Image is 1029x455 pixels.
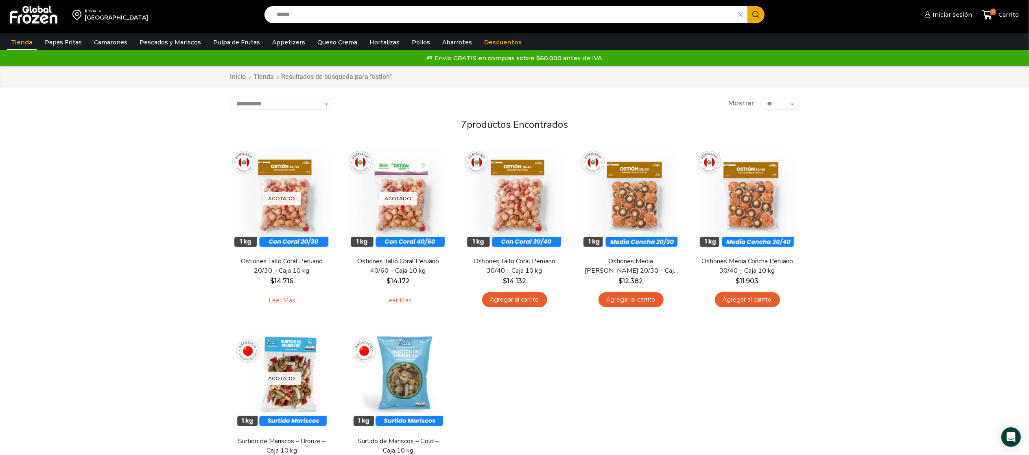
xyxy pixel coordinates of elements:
p: Agotado [379,192,417,205]
bdi: 14.716 [270,277,293,285]
span: $ [387,277,391,285]
span: Mostrar [728,99,754,108]
h1: Resultados de búsqueda para “ostion” [282,73,392,81]
span: 0 [990,9,996,15]
bdi: 14.172 [387,277,410,285]
bdi: 14.132 [503,277,526,285]
span: productos encontrados [467,118,568,131]
p: Agotado [263,192,301,205]
a: Abarrotes [438,35,476,50]
a: Appetizers [268,35,309,50]
div: Enviar a [85,8,148,13]
bdi: 11.903 [736,277,759,285]
span: Iniciar sesión [931,11,972,19]
a: Agregar al carrito: “Ostiones Tallo Coral Peruano 30/40 - Caja 10 kg” [482,292,547,307]
a: Agregar al carrito: “Ostiones Media Concha Peruano 20/30 - Caja 10 kg” [599,292,664,307]
img: address-field-icon.svg [72,8,85,22]
a: Camarones [90,35,131,50]
a: Tienda [253,72,275,82]
span: $ [503,277,507,285]
a: Pollos [408,35,434,50]
span: $ [736,277,740,285]
bdi: 12.382 [619,277,643,285]
a: Ostiones Media Concha Peruano 30/40 – Caja 10 kg [700,257,794,276]
a: Ostiones Tallo Coral Peruano 20/30 – Caja 10 kg [235,257,328,276]
button: Search button [747,6,765,23]
a: Ostiones Tallo Coral Peruano 30/40 – Caja 10 kg [468,257,561,276]
a: Ostiones Tallo Coral Peruano 40/60 – Caja 10 kg [351,257,445,276]
a: Hortalizas [365,35,404,50]
a: Inicio [230,72,247,82]
div: Open Intercom Messenger [1001,427,1021,447]
a: Pulpa de Frutas [209,35,264,50]
a: 0 Carrito [980,5,1021,24]
a: Tienda [7,35,37,50]
a: Papas Fritas [41,35,86,50]
a: Leé más sobre “Ostiones Tallo Coral Peruano 20/30 - Caja 10 kg” [256,292,308,309]
span: 7 [461,118,467,131]
span: $ [270,277,274,285]
nav: Breadcrumb [230,72,392,82]
a: Leé más sobre “Ostiones Tallo Coral Peruano 40/60 - Caja 10 kg” [372,292,424,309]
p: Agotado [263,372,301,385]
a: Queso Crema [313,35,361,50]
a: Pescados y Mariscos [135,35,205,50]
span: $ [619,277,623,285]
a: Ostiones Media [PERSON_NAME] 20/30 – Caja 10 kg [584,257,677,276]
span: Carrito [996,11,1019,19]
a: Agregar al carrito: “Ostiones Media Concha Peruano 30/40 - Caja 10 kg” [715,292,780,307]
a: Descuentos [480,35,526,50]
div: [GEOGRAPHIC_DATA] [85,13,148,22]
select: Pedido de la tienda [230,98,334,110]
a: Iniciar sesión [922,7,972,23]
